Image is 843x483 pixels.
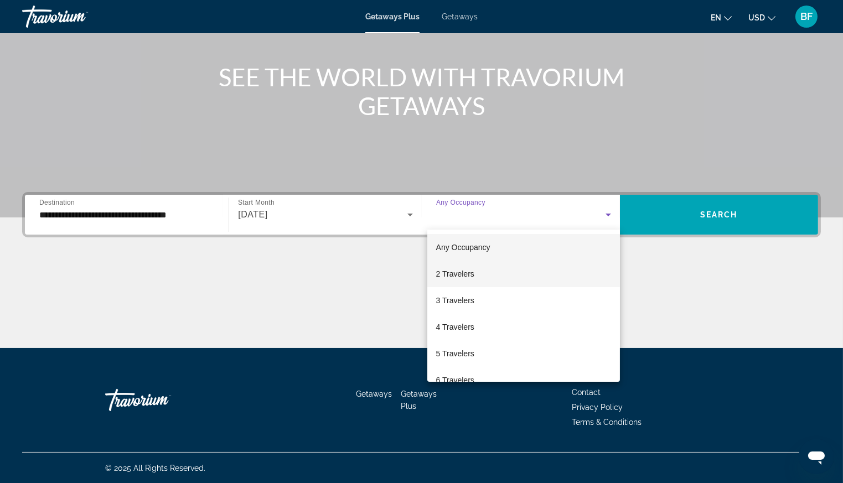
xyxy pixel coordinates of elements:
span: 2 Travelers [436,267,474,281]
span: 3 Travelers [436,294,474,307]
span: 6 Travelers [436,373,474,387]
span: 5 Travelers [436,347,474,360]
iframe: Button to launch messaging window [799,439,834,474]
span: 4 Travelers [436,320,474,334]
span: Any Occupancy [436,243,490,252]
